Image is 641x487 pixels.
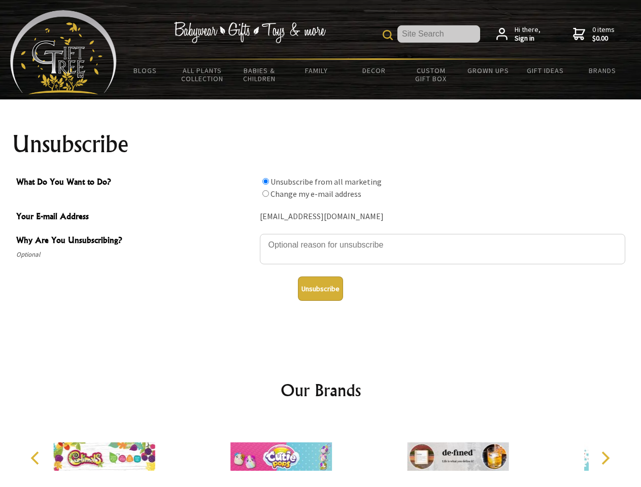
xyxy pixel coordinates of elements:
a: BLOGS [117,60,174,81]
a: Grown Ups [459,60,517,81]
a: Custom Gift Box [402,60,460,89]
span: Hi there, [515,25,541,43]
a: Decor [345,60,402,81]
a: 0 items$0.00 [573,25,615,43]
img: Babywear - Gifts - Toys & more [174,22,326,43]
span: 0 items [592,25,615,43]
a: Family [288,60,346,81]
input: Site Search [397,25,480,43]
input: What Do You Want to Do? [262,190,269,197]
img: product search [383,30,393,40]
textarea: Why Are You Unsubscribing? [260,234,625,264]
label: Unsubscribe from all marketing [271,177,382,187]
button: Previous [25,447,48,469]
span: Your E-mail Address [16,210,255,225]
strong: Sign in [515,34,541,43]
input: What Do You Want to Do? [262,178,269,185]
div: [EMAIL_ADDRESS][DOMAIN_NAME] [260,209,625,225]
h2: Our Brands [20,378,621,402]
a: Brands [574,60,631,81]
button: Unsubscribe [298,276,343,301]
h1: Unsubscribe [12,132,629,156]
span: Why Are You Unsubscribing? [16,234,255,249]
a: All Plants Collection [174,60,231,89]
a: Hi there,Sign in [496,25,541,43]
img: Babyware - Gifts - Toys and more... [10,10,117,94]
strong: $0.00 [592,34,615,43]
label: Change my e-mail address [271,189,361,199]
span: What Do You Want to Do? [16,176,255,190]
a: Babies & Children [231,60,288,89]
button: Next [594,447,616,469]
span: Optional [16,249,255,261]
a: Gift Ideas [517,60,574,81]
